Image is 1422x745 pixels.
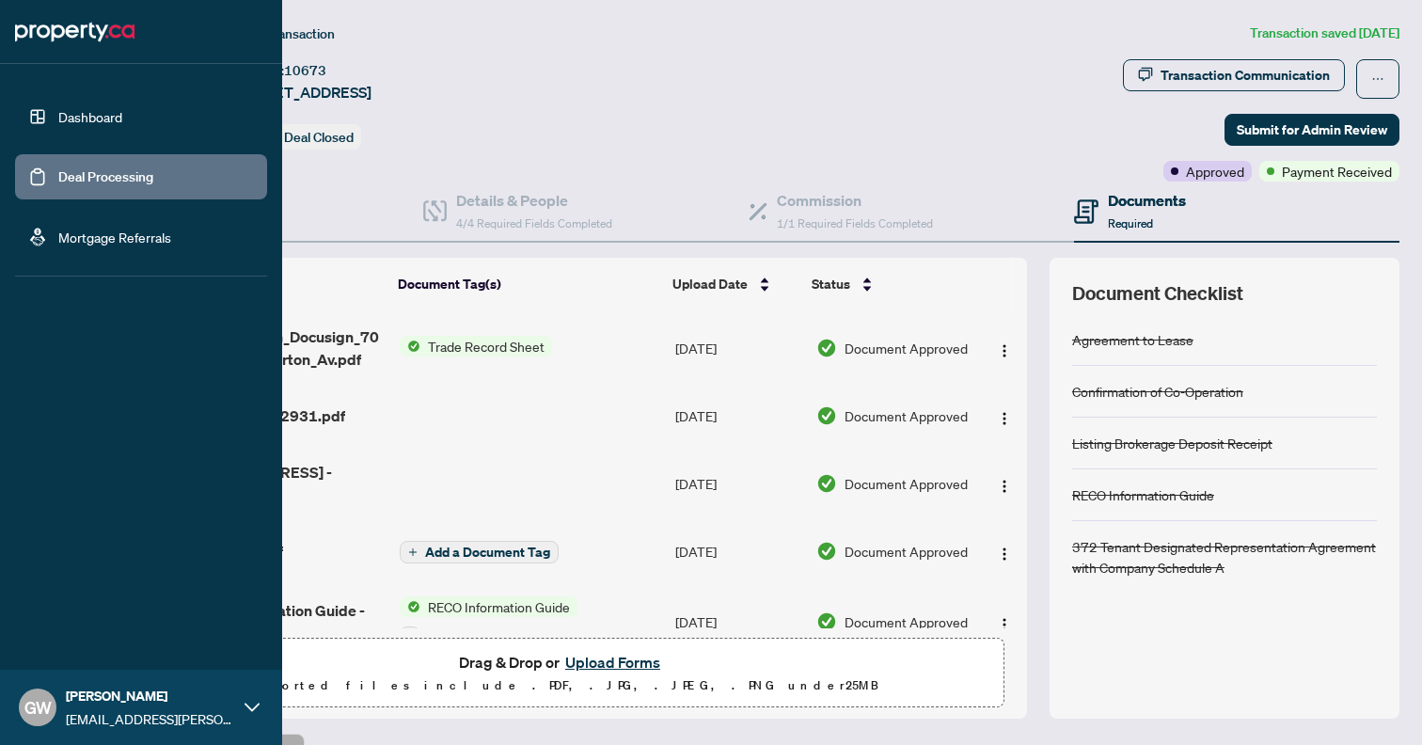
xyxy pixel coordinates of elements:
[816,611,837,632] img: Document Status
[989,536,1019,566] button: Logo
[668,386,808,446] td: [DATE]
[816,405,837,426] img: Document Status
[233,81,371,103] span: [STREET_ADDRESS]
[408,547,418,557] span: plus
[420,596,577,617] span: RECO Information Guide
[812,274,850,294] span: Status
[1237,115,1387,145] span: Submit for Admin Review
[1371,72,1384,86] span: ellipsis
[1108,189,1186,212] h4: Documents
[997,547,1012,562] img: Logo
[997,343,1012,358] img: Logo
[668,446,808,521] td: [DATE]
[133,674,992,697] p: Supported files include .PDF, .JPG, .JPEG, .PNG under 25 MB
[1072,536,1377,578] div: 372 Tenant Designated Representation Agreement with Company Schedule A
[58,168,153,185] a: Deal Processing
[420,336,552,357] span: Trade Record Sheet
[1347,679,1403,736] button: Open asap
[816,338,837,358] img: Document Status
[58,229,171,246] a: Mortgage Referrals
[234,25,335,42] span: View Transaction
[1072,280,1243,307] span: Document Checklist
[816,473,837,494] img: Document Status
[284,129,354,146] span: Deal Closed
[390,258,664,310] th: Document Tag(s)
[845,338,968,358] span: Document Approved
[400,336,420,357] img: Status Icon
[1224,114,1399,146] button: Submit for Admin Review
[989,468,1019,499] button: Logo
[989,333,1019,363] button: Logo
[400,541,559,563] button: Add a Document Tag
[1072,433,1272,453] div: Listing Brokerage Deposit Receipt
[66,686,235,706] span: [PERSON_NAME]
[400,540,559,564] button: Add a Document Tag
[989,401,1019,431] button: Logo
[400,596,420,617] img: Status Icon
[1123,59,1345,91] button: Transaction Communication
[845,541,968,562] span: Document Approved
[121,639,1003,708] span: Drag & Drop orUpload FormsSupported files include .PDF, .JPG, .JPEG, .PNG under25MB
[1072,381,1243,402] div: Confirmation of Co-Operation
[804,258,973,310] th: Status
[845,611,968,632] span: Document Approved
[456,216,612,230] span: 4/4 Required Fields Completed
[997,617,1012,632] img: Logo
[1282,161,1392,182] span: Payment Received
[989,607,1019,637] button: Logo
[665,258,804,310] th: Upload Date
[1072,484,1214,505] div: RECO Information Guide
[777,216,933,230] span: 1/1 Required Fields Completed
[1161,60,1330,90] div: Transaction Communication
[560,650,666,674] button: Upload Forms
[845,473,968,494] span: Document Approved
[672,274,748,294] span: Upload Date
[816,541,837,562] img: Document Status
[456,189,612,212] h4: Details & People
[180,325,385,371] span: Complete_with_Docusign_706_-_28_Pemberton_Av.pdf
[400,596,577,647] button: Status IconRECO Information Guide
[1250,23,1399,44] article: Transaction saved [DATE]
[233,124,361,150] div: Status:
[24,694,52,721] span: GW
[180,599,385,644] span: 1_Reco Information Guide - RECO Forms.pdf
[1186,161,1244,182] span: Approved
[180,461,385,506] span: [STREET_ADDRESS] - Invoice.pdf
[997,479,1012,494] img: Logo
[997,411,1012,426] img: Logo
[58,108,122,125] a: Dashboard
[284,62,326,79] span: 10673
[668,310,808,386] td: [DATE]
[777,189,933,212] h4: Commission
[66,708,235,729] span: [EMAIL_ADDRESS][PERSON_NAME][DOMAIN_NAME]
[668,521,808,581] td: [DATE]
[845,405,968,426] span: Document Approved
[668,581,808,662] td: [DATE]
[400,336,552,357] button: Status IconTrade Record Sheet
[1108,216,1153,230] span: Required
[425,546,550,559] span: Add a Document Tag
[459,650,666,674] span: Drag & Drop or
[15,17,134,47] img: logo
[1072,329,1193,350] div: Agreement to Lease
